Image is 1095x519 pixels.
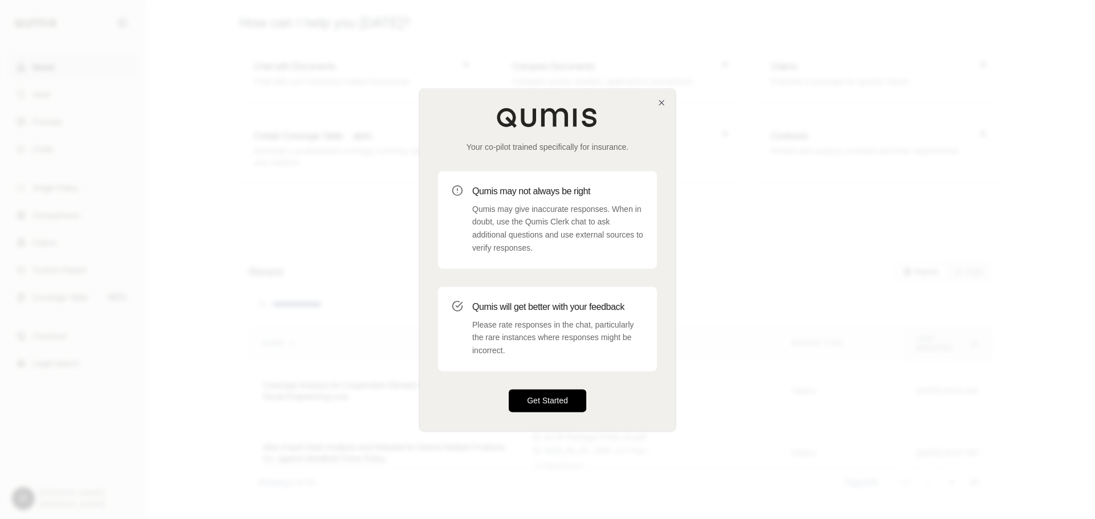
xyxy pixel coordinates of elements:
h3: Qumis may not always be right [472,185,643,198]
h3: Qumis will get better with your feedback [472,300,643,314]
img: Qumis Logo [496,107,599,128]
p: Qumis may give inaccurate responses. When in doubt, use the Qumis Clerk chat to ask additional qu... [472,203,643,255]
p: Your co-pilot trained specifically for insurance. [438,141,657,153]
button: Get Started [509,389,586,412]
p: Please rate responses in the chat, particularly the rare instances where responses might be incor... [472,318,643,357]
